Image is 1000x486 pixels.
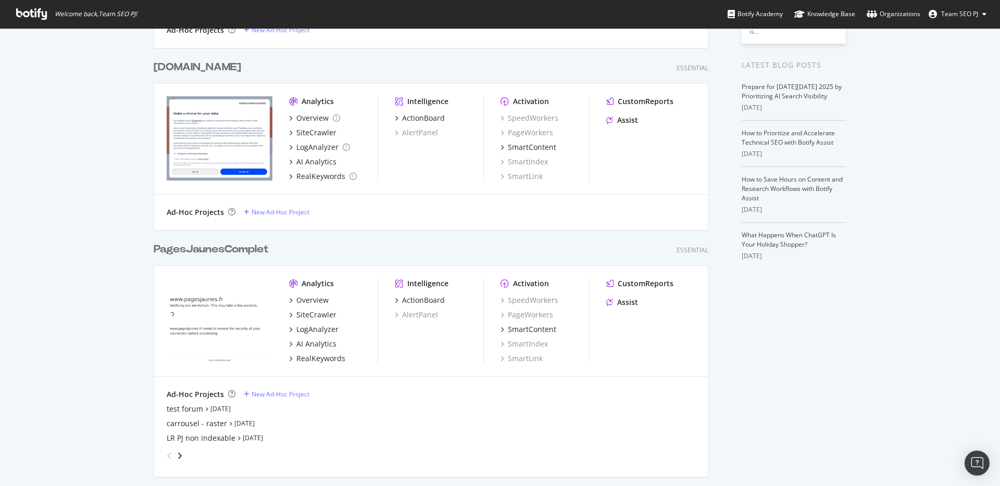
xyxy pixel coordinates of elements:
div: Intelligence [407,278,448,289]
div: RealKeywords [296,171,345,182]
a: AI Analytics [289,157,336,167]
div: [DATE] [742,205,846,214]
div: New Ad-Hoc Project [252,25,309,34]
div: Assist [617,297,638,308]
a: New Ad-Hoc Project [244,390,309,399]
a: [DATE] [210,404,231,413]
a: [DOMAIN_NAME] [154,60,245,75]
a: Overview [289,295,329,305]
a: SmartContent [501,142,556,152]
div: Ad-Hoc Projects [167,207,224,218]
a: SmartLink [501,171,543,182]
div: SmartContent [508,324,556,335]
a: PagesJaunesComplet [154,242,273,257]
a: Overview [289,113,340,123]
div: Open Intercom Messenger [965,451,990,476]
a: ActionBoard [395,295,445,305]
div: Overview [296,295,329,305]
a: [DATE] [234,419,255,428]
div: Latest Blog Posts [742,59,846,71]
div: Analytics [302,278,334,289]
div: ActionBoard [402,113,445,123]
a: New Ad-Hoc Project [244,208,309,216]
span: Welcome back, Team SEO PJ ! [55,10,137,18]
a: LogAnalyzer [289,324,339,335]
a: SmartIndex [501,157,548,167]
div: [DATE] [742,149,846,159]
div: Botify Academy [728,9,783,19]
a: New Ad-Hoc Project [244,25,309,34]
div: Overview [296,113,329,123]
div: SmartContent [508,142,556,152]
span: Team SEO PJ [941,9,978,18]
a: SiteCrawler [289,310,336,320]
a: What Happens When ChatGPT Is Your Holiday Shopper? [742,231,836,249]
div: LogAnalyzer [296,142,339,152]
div: SpeedWorkers [501,113,558,123]
div: Intelligence [407,96,448,107]
div: New Ad-Hoc Project [252,208,309,216]
div: [DATE] [742,251,846,261]
div: Essential [677,63,708,72]
button: Team SEO PJ [920,6,995,22]
a: LR PJ non indexable [167,433,235,443]
div: Ad-Hoc Projects [167,389,224,400]
a: test forum [167,404,203,414]
a: RealKeywords [289,171,357,182]
div: CustomReports [618,96,673,107]
a: LogAnalyzer [289,142,350,152]
div: Essential [677,246,708,254]
div: angle-left [162,447,176,464]
div: Activation [513,278,549,289]
a: ActionBoard [395,113,445,123]
a: AI Analytics [289,339,336,349]
a: [DATE] [243,433,263,442]
div: AI Analytics [296,339,336,349]
a: SmartLink [501,353,543,364]
div: Organizations [867,9,920,19]
a: AlertPanel [395,310,438,320]
a: Assist [606,115,638,125]
div: CustomReports [618,278,673,289]
div: RealKeywords [296,353,345,364]
img: www.pagesjaunes.fr [167,278,272,363]
div: LogAnalyzer [296,324,339,335]
a: carrousel - raster [167,418,227,429]
a: SiteCrawler [289,127,336,138]
a: How to Save Hours on Content and Research Workflows with Botify Assist [742,175,843,202]
a: RealKeywords [289,353,345,364]
div: [DOMAIN_NAME] [154,60,241,75]
div: AI Analytics [296,157,336,167]
a: PageWorkers [501,310,553,320]
a: SmartContent [501,324,556,335]
div: Assist [617,115,638,125]
div: Activation [513,96,549,107]
a: Prepare for [DATE][DATE] 2025 by Prioritizing AI Search Visibility [742,82,842,100]
a: AlertPanel [395,127,438,138]
div: Analytics [302,96,334,107]
div: Ad-Hoc Projects [167,25,224,35]
a: SmartIndex [501,339,548,349]
a: CustomReports [606,96,673,107]
a: How to Prioritize and Accelerate Technical SEO with Botify Assist [742,129,835,147]
div: angle-right [176,451,183,461]
div: ActionBoard [402,295,445,305]
div: New Ad-Hoc Project [252,390,309,399]
a: PageWorkers [501,127,553,138]
a: CustomReports [606,278,673,289]
div: [DATE] [742,103,846,112]
div: Knowledge Base [794,9,855,19]
img: www.ootravaux.fr [167,96,272,181]
a: SpeedWorkers [501,295,558,305]
a: Assist [606,297,638,308]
